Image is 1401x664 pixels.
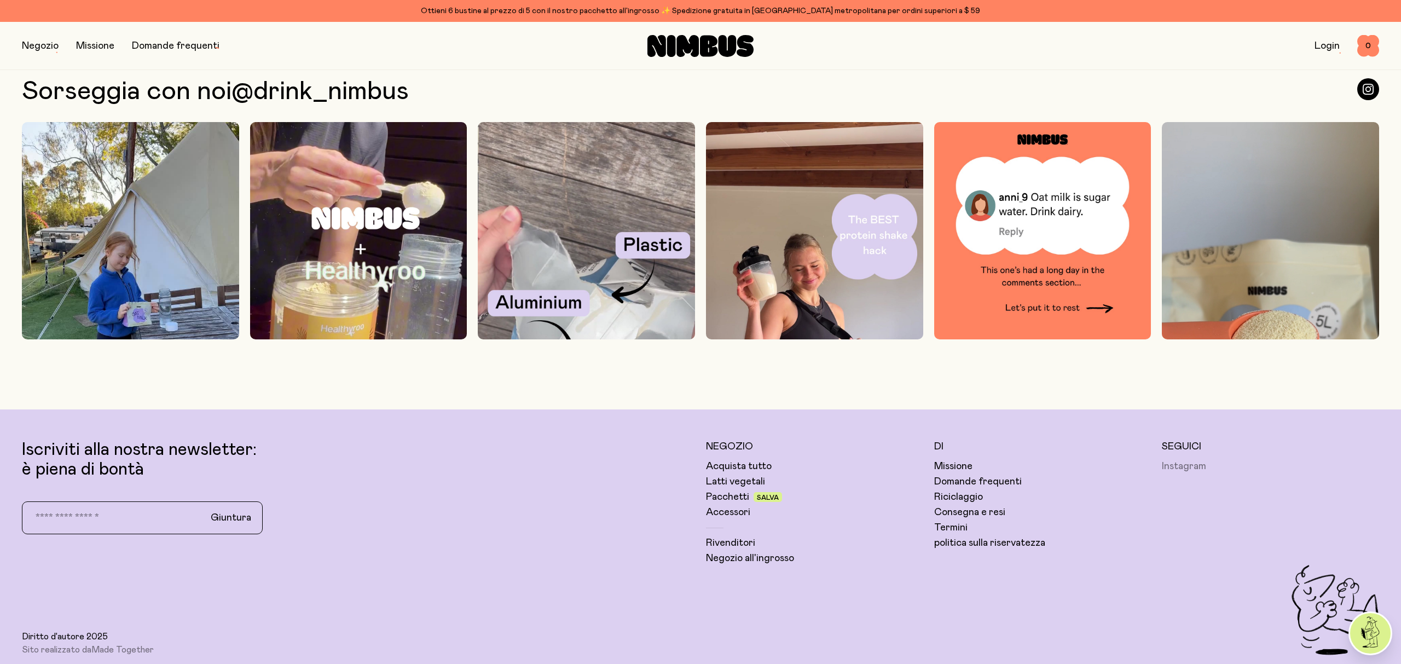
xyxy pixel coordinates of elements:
a: Consegna e resi [934,506,1005,519]
a: Termini [934,521,968,534]
font: Salva [757,494,779,501]
a: Login [1315,41,1340,51]
font: Missione [934,461,972,471]
font: Latti vegetali [706,477,765,487]
button: 0 [1357,35,1379,57]
font: Acquista tutto [706,461,772,471]
font: Domande frequenti [934,477,1022,487]
a: Instagram [1162,460,1206,473]
font: Sito realizzato da [22,645,91,654]
font: Accessori [706,507,750,517]
img: 553348042_18049336670644474_9108754550876067654_n.jpg [1162,122,1379,508]
font: Instagram [1162,461,1206,471]
a: Acquista tutto [706,460,772,473]
font: è piena di bontà [22,461,144,478]
font: Consegna e resi [934,507,1005,517]
font: Iscriviti alla nostra newsletter: [22,441,257,459]
font: Seguici [1162,442,1201,452]
img: 556989189_18050089898644474_2627792863357848838_n.jpg [934,122,1151,339]
a: Rivenditori [706,536,755,550]
font: Rivenditori [706,538,755,548]
a: Latti vegetali [706,475,765,488]
img: 563120370_1520944402367587_6085480449630913646_n.jpg [22,122,239,507]
button: Giuntura [202,506,260,529]
a: Made Together [91,645,154,654]
font: Ottieni 6 bustine al prezzo di 5 con il nostro pacchetto all'ingrosso ✨ Spedizione gratuita in [G... [421,7,980,15]
a: Accessori [706,506,750,519]
img: agente [1350,613,1391,654]
a: Domande frequenti [132,41,219,51]
img: 559819220_18050845043644474_6321097746702627597_n.jpg [478,122,695,508]
font: politica sulla riservatezza [934,538,1045,548]
font: Giuntura [211,513,251,523]
font: Riciclaggio [934,492,983,502]
a: politica sulla riservatezza [934,536,1045,550]
a: @drink_nimbus [231,78,409,105]
img: 563699958_18051461138644474_4622517929861403535_n.jpg [250,122,467,508]
img: 559938584_18050844254644474_3314097072433280851_n.jpg [706,122,923,508]
font: Termini [934,523,968,533]
font: Pacchetti [706,492,749,502]
font: Di [934,442,943,452]
font: Diritto d'autore 2025 [22,632,108,641]
a: Missione [76,41,114,51]
font: 0 [1365,42,1371,50]
font: Negozio [706,442,753,452]
a: Missione [934,460,972,473]
a: Domande frequenti [934,475,1022,488]
a: Negozio all'ingrosso [706,552,794,565]
a: Riciclaggio [934,490,983,504]
font: Sorseggia con noi [22,78,231,105]
a: Pacchetti [706,490,749,504]
font: Negozio all'ingrosso [706,553,794,563]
